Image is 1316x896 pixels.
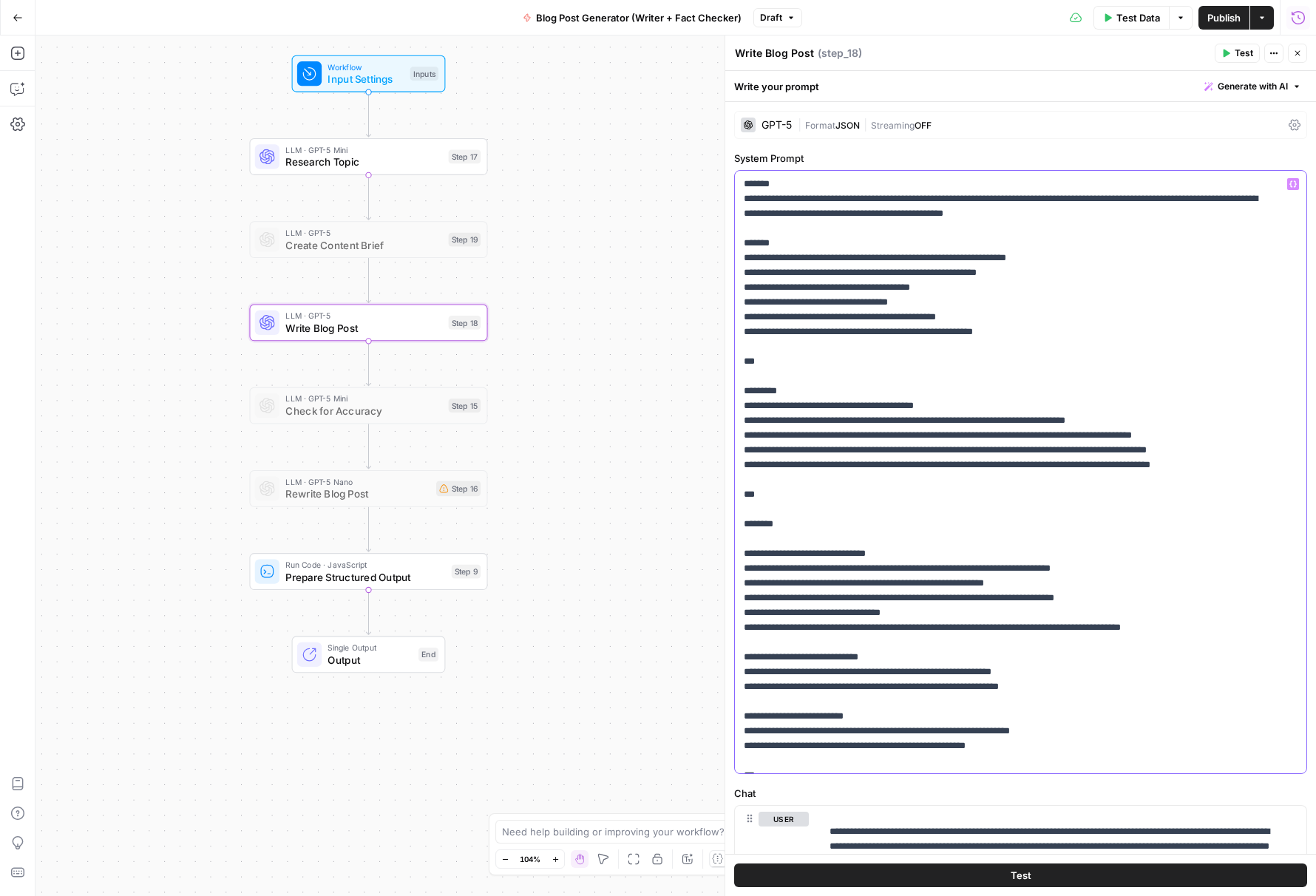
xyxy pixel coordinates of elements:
[285,155,442,170] span: Research Topic
[249,553,487,590] div: Run Code · JavaScriptPrepare Structured OutputStep 9
[285,393,442,405] span: LLM · GPT-5 Mini
[249,387,487,424] div: LLM · GPT-5 MiniCheck for AccuracyStep 15
[1011,868,1031,883] span: Test
[436,481,481,496] div: Step 16
[860,117,871,132] span: |
[366,92,370,137] g: Edge from start to step_17
[285,558,445,571] span: Run Code · JavaScript
[1093,6,1169,30] button: Test Data
[366,175,370,220] g: Edge from step_17 to step_19
[285,475,430,488] span: LLM · GPT-5 Nano
[835,120,860,131] span: JSON
[285,226,442,239] span: LLM · GPT-5
[514,6,750,30] button: Blog Post Generator (Writer + Fact Checker)
[366,590,370,634] g: Edge from step_9 to end
[285,310,442,322] span: LLM · GPT-5
[818,46,862,61] span: ( step_18 )
[805,120,835,131] span: Format
[871,120,915,131] span: Streaming
[753,8,802,27] button: Draft
[285,569,445,585] span: Prepare Structured Output
[249,304,487,341] div: LLM · GPT-5Write Blog PostStep 18
[798,117,805,132] span: |
[1218,80,1288,93] span: Generate with AI
[449,398,481,413] div: Step 15
[725,71,1316,101] div: Write your prompt
[418,648,438,662] div: End
[285,237,442,253] span: Create Content Brief
[249,470,487,507] div: LLM · GPT-5 NanoRewrite Blog PostStep 16
[328,642,412,654] span: Single Output
[520,853,540,865] span: 104%
[1198,77,1307,96] button: Generate with AI
[1207,10,1241,25] span: Publish
[449,316,481,330] div: Step 18
[759,812,809,827] button: user
[366,424,370,469] g: Edge from step_15 to step_16
[328,72,404,87] span: Input Settings
[452,565,481,579] div: Step 9
[1116,10,1160,25] span: Test Data
[760,11,782,24] span: Draft
[249,221,487,258] div: LLM · GPT-5Create Content BriefStep 19
[449,150,481,164] div: Step 17
[536,10,742,25] span: Blog Post Generator (Writer + Fact Checker)
[734,151,1307,166] label: System Prompt
[410,67,438,81] div: Inputs
[1198,6,1249,30] button: Publish
[249,138,487,175] div: LLM · GPT-5 MiniResearch TopicStep 17
[285,486,430,502] span: Rewrite Blog Post
[366,507,370,551] g: Edge from step_16 to step_9
[762,120,792,130] div: GPT-5
[285,403,442,418] span: Check for Accuracy
[328,61,404,73] span: Workflow
[735,46,814,61] textarea: Write Blog Post
[328,652,412,668] span: Output
[366,258,370,302] g: Edge from step_19 to step_18
[249,55,487,92] div: WorkflowInput SettingsInputs
[734,786,1307,801] label: Chat
[285,320,442,336] span: Write Blog Post
[285,143,442,156] span: LLM · GPT-5 Mini
[366,341,370,385] g: Edge from step_18 to step_15
[249,636,487,673] div: Single OutputOutputEnd
[734,863,1307,887] button: Test
[915,120,932,131] span: OFF
[1235,47,1253,60] span: Test
[1215,44,1260,63] button: Test
[449,233,481,247] div: Step 19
